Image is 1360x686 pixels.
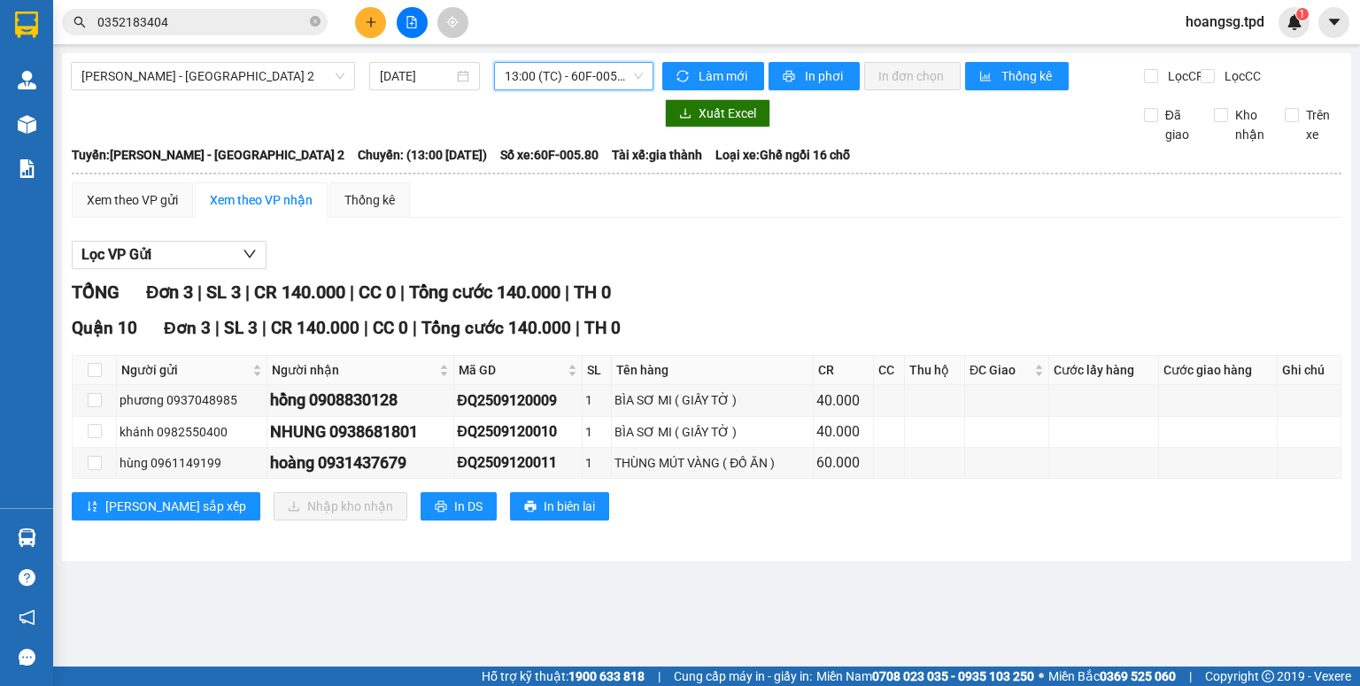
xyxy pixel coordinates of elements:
[397,7,428,38] button: file-add
[1171,11,1279,33] span: hoangsg.tpd
[120,390,264,410] div: phương 0937048985
[585,390,608,410] div: 1
[699,104,756,123] span: Xuất Excel
[816,451,870,474] div: 60.000
[457,420,579,443] div: ĐQ2509120010
[769,62,860,90] button: printerIn phơi
[19,569,35,586] span: question-circle
[270,420,451,444] div: NHUNG 0938681801
[15,12,38,38] img: logo-vxr
[359,281,396,303] span: CC 0
[872,669,1034,683] strong: 0708 023 035 - 0935 103 250
[584,318,621,338] span: TH 0
[406,16,418,28] span: file-add
[568,669,645,683] strong: 1900 633 818
[665,99,770,127] button: downloadXuất Excel
[1159,356,1279,385] th: Cước giao hàng
[1048,667,1176,686] span: Miền Bắc
[614,422,810,442] div: BÌA SƠ MI ( GIẤY TỜ )
[454,448,583,479] td: ĐQ2509120011
[482,667,645,686] span: Hỗ trợ kỹ thuật:
[19,649,35,666] span: message
[81,63,344,89] span: Phương Lâm - Sài Gòn 2
[310,16,321,27] span: close-circle
[72,281,120,303] span: TỔNG
[1228,105,1271,144] span: Kho nhận
[18,115,36,134] img: warehouse-icon
[454,497,483,516] span: In DS
[224,318,258,338] span: SL 3
[400,281,405,303] span: |
[715,145,850,165] span: Loại xe: Ghế ngồi 16 chỗ
[612,356,814,385] th: Tên hàng
[72,318,137,338] span: Quận 10
[459,360,564,380] span: Mã GD
[1299,105,1342,144] span: Trên xe
[355,7,386,38] button: plus
[164,318,211,338] span: Đơn 3
[197,281,202,303] span: |
[864,62,961,90] button: In đơn chọn
[105,497,246,516] span: [PERSON_NAME] sắp xếp
[73,16,86,28] span: search
[206,281,241,303] span: SL 3
[120,453,264,473] div: hùng 0961149199
[421,492,497,520] button: printerIn DS
[1039,673,1044,680] span: ⚪️
[215,318,220,338] span: |
[544,497,595,516] span: In biên lai
[658,667,661,686] span: |
[271,318,359,338] span: CR 140.000
[565,281,569,303] span: |
[1217,66,1263,86] span: Lọc CC
[72,148,344,162] b: Tuyến: [PERSON_NAME] - [GEOGRAPHIC_DATA] 2
[97,12,306,32] input: Tìm tên, số ĐT hoặc mã đơn
[814,356,874,385] th: CR
[505,63,644,89] span: 13:00 (TC) - 60F-005.80
[583,356,612,385] th: SL
[970,360,1031,380] span: ĐC Giao
[18,528,36,547] img: warehouse-icon
[816,667,1034,686] span: Miền Nam
[421,318,571,338] span: Tổng cước 140.000
[344,190,395,210] div: Thống kê
[612,145,702,165] span: Tài xế: gia thành
[1326,14,1342,30] span: caret-down
[19,609,35,626] span: notification
[457,389,579,412] div: ĐQ2509120009
[435,500,447,514] span: printer
[245,281,250,303] span: |
[18,71,36,89] img: warehouse-icon
[87,190,178,210] div: Xem theo VP gửi
[350,281,354,303] span: |
[1049,356,1159,385] th: Cước lấy hàng
[574,281,611,303] span: TH 0
[72,492,260,520] button: sort-ascending[PERSON_NAME] sắp xếp
[1262,670,1274,682] span: copyright
[524,500,537,514] span: printer
[614,453,810,473] div: THÙNG MÚT VÀNG ( ĐỒ ĂN )
[585,422,608,442] div: 1
[120,422,264,442] div: khánh 0982550400
[679,107,692,121] span: download
[783,70,798,84] span: printer
[454,417,583,448] td: ĐQ2509120010
[576,318,580,338] span: |
[1299,8,1305,20] span: 1
[979,70,994,84] span: bar-chart
[816,389,870,412] div: 40.000
[510,492,609,520] button: printerIn biên lai
[364,318,368,338] span: |
[699,66,750,86] span: Làm mới
[1161,66,1207,86] span: Lọc CR
[1100,669,1176,683] strong: 0369 525 060
[614,390,810,410] div: BÌA SƠ MI ( GIẤY TỜ )
[72,241,267,269] button: Lọc VP Gửi
[1001,66,1055,86] span: Thống kê
[1189,667,1192,686] span: |
[310,14,321,31] span: close-circle
[380,66,452,86] input: 12/09/2025
[18,159,36,178] img: solution-icon
[413,318,417,338] span: |
[373,318,408,338] span: CC 0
